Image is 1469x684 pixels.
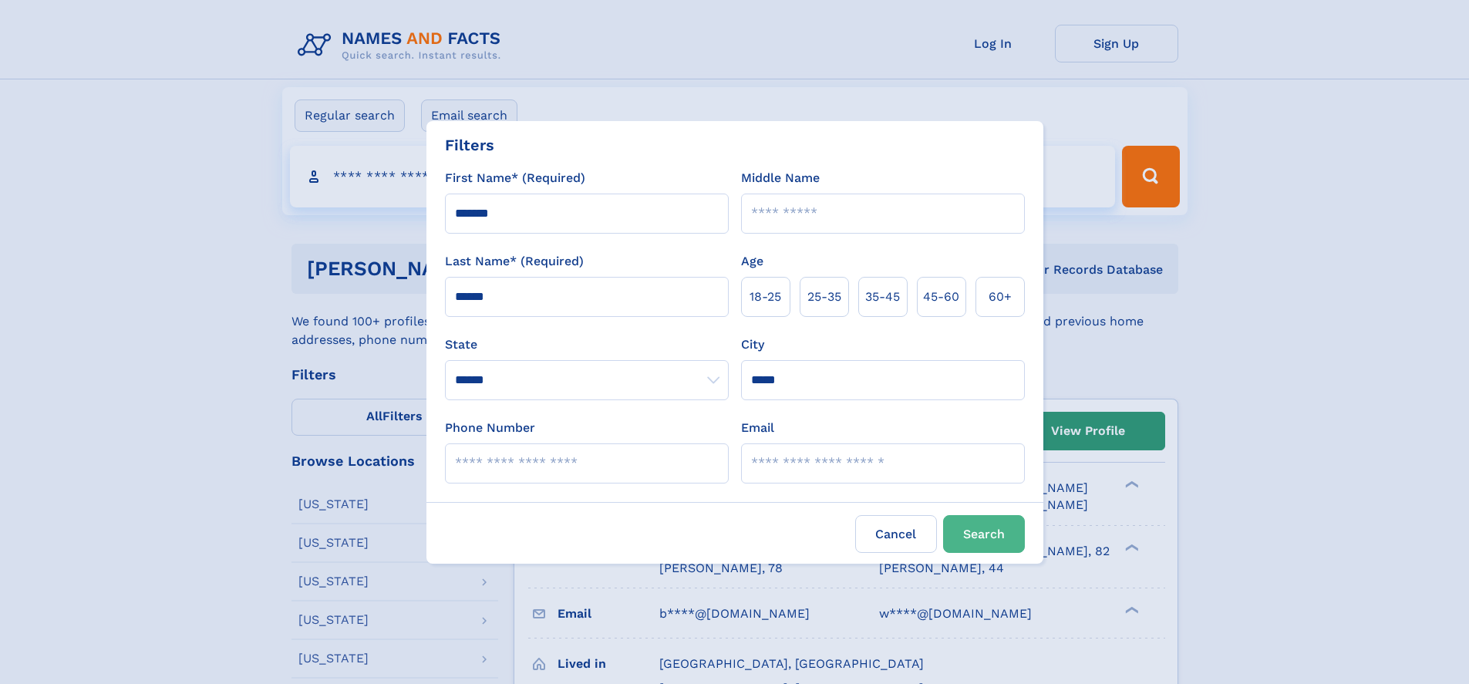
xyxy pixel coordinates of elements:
label: Last Name* (Required) [445,252,584,271]
label: First Name* (Required) [445,169,585,187]
span: 60+ [989,288,1012,306]
label: State [445,335,729,354]
span: 35‑45 [865,288,900,306]
label: Cancel [855,515,937,553]
span: 18‑25 [750,288,781,306]
span: 25‑35 [807,288,841,306]
label: Age [741,252,763,271]
label: Middle Name [741,169,820,187]
div: Filters [445,133,494,157]
label: Email [741,419,774,437]
label: Phone Number [445,419,535,437]
button: Search [943,515,1025,553]
label: City [741,335,764,354]
span: 45‑60 [923,288,959,306]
